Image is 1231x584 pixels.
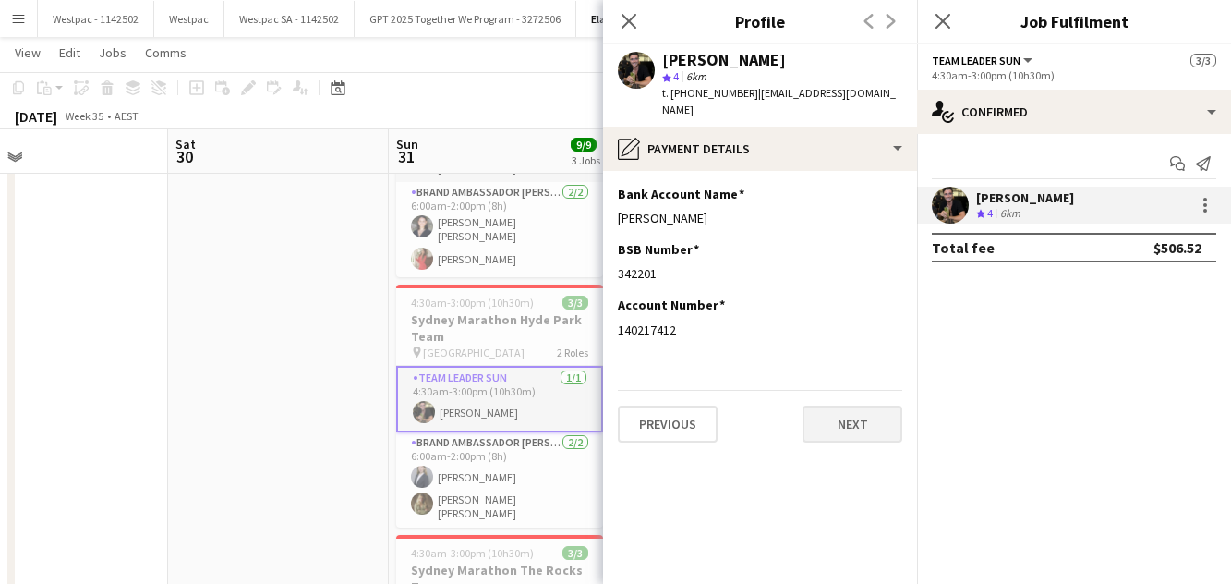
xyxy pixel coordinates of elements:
[61,109,107,123] span: Week 35
[59,44,80,61] span: Edit
[996,206,1024,222] div: 6km
[803,406,902,443] button: Next
[572,153,600,167] div: 3 Jobs
[662,86,758,100] span: t. [PHONE_NUMBER]
[673,69,679,83] span: 4
[224,1,355,37] button: Westpac SA - 1142502
[423,346,525,359] span: [GEOGRAPHIC_DATA]
[932,68,1216,82] div: 4:30am-3:00pm (10h30m)
[917,90,1231,134] div: Confirmed
[396,136,418,152] span: Sun
[603,127,917,171] div: Payment details
[396,432,603,528] app-card-role: Brand Ambassador [PERSON_NAME]2/26:00am-2:00pm (8h)[PERSON_NAME][PERSON_NAME] [PERSON_NAME]
[411,546,534,560] span: 4:30am-3:00pm (10h30m)
[571,138,597,152] span: 9/9
[662,52,786,68] div: [PERSON_NAME]
[917,9,1231,33] h3: Job Fulfilment
[173,146,196,167] span: 30
[52,41,88,65] a: Edit
[396,285,603,528] app-job-card: 4:30am-3:00pm (10h30m)3/3Sydney Marathon Hyde Park Team [GEOGRAPHIC_DATA]2 RolesTeam Leader Sun1/...
[932,238,995,257] div: Total fee
[976,189,1074,206] div: [PERSON_NAME]
[618,186,744,202] h3: Bank Account Name
[396,311,603,345] h3: Sydney Marathon Hyde Park Team
[618,322,902,338] div: 140217412‬
[175,136,196,152] span: Sat
[138,41,194,65] a: Comms
[557,346,588,359] span: 2 Roles
[618,297,725,313] h3: Account Number
[396,366,603,432] app-card-role: Team Leader Sun1/14:30am-3:00pm (10h30m)[PERSON_NAME]
[1190,54,1216,67] span: 3/3
[15,44,41,61] span: View
[7,41,48,65] a: View
[15,107,57,126] div: [DATE]
[618,210,902,226] div: [PERSON_NAME]
[115,109,139,123] div: AEST
[562,296,588,310] span: 3/3
[987,206,993,220] span: 4
[1153,238,1201,257] div: $506.52
[618,265,902,282] div: 342201
[562,546,588,560] span: 3/3
[682,69,710,83] span: 6km
[355,1,576,37] button: GPT 2025 Together We Program - 3272506
[154,1,224,37] button: Westpac
[662,86,896,116] span: | [EMAIL_ADDRESS][DOMAIN_NAME]
[38,1,154,37] button: Westpac - 1142502
[932,54,1035,67] button: Team Leader Sun
[603,9,917,33] h3: Profile
[618,241,699,258] h3: BSB Number
[99,44,127,61] span: Jobs
[618,406,718,443] button: Previous
[91,41,134,65] a: Jobs
[393,146,418,167] span: 31
[396,182,603,277] app-card-role: Brand Ambassador [PERSON_NAME]2/26:00am-2:00pm (8h)[PERSON_NAME] [PERSON_NAME][PERSON_NAME]
[932,54,1020,67] span: Team Leader Sun
[145,44,187,61] span: Comms
[576,1,705,37] button: Elastoplast 3322501
[411,296,534,310] span: 4:30am-3:00pm (10h30m)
